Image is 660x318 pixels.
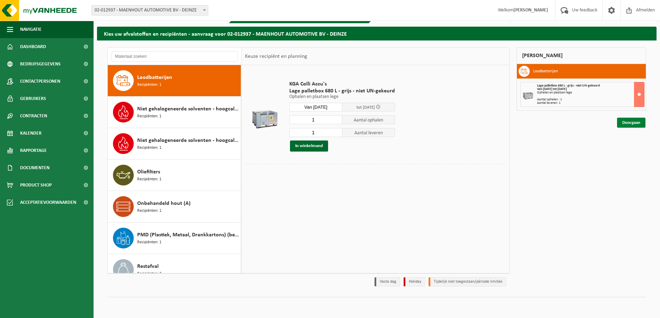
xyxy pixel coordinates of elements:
[537,87,567,91] strong: Van [DATE] tot [DATE]
[137,271,161,277] span: Recipiënten: 2
[92,6,208,15] span: 02-012937 - MAENHOUT AUTOMOTIVE BV - DEINZE
[537,98,644,101] div: Aantal ophalen : 1
[137,199,191,208] span: Onbehandeld hout (A)
[137,176,161,183] span: Recipiënten: 1
[289,94,395,99] p: Ophalen en plaatsen lege
[20,125,42,142] span: Kalender
[517,47,646,64] div: [PERSON_NAME]
[533,66,558,77] h3: Loodbatterijen
[537,84,600,88] span: Lage palletbox 680 L - grijs - niet UN-gekeurd
[289,81,395,88] span: KGA Colli Accu's
[137,73,172,82] span: Loodbatterijen
[137,168,160,176] span: Oliefilters
[137,208,161,214] span: Recipiënten: 1
[537,101,644,105] div: Aantal leveren: 1
[289,88,395,94] span: Lage palletbox 680 L - grijs - niet UN-gekeurd
[289,103,342,111] input: Selecteer datum
[20,55,61,73] span: Bedrijfsgegevens
[20,107,47,125] span: Contracten
[20,38,46,55] span: Dashboard
[137,105,239,113] span: Niet gehalogeneerde solventen - hoogcalorisch in 200lt-vat
[137,262,159,271] span: Restafval
[108,65,241,97] button: Loodbatterijen Recipiënten: 1
[342,128,395,137] span: Aantal leveren
[342,115,395,124] span: Aantal ophalen
[20,176,52,194] span: Product Shop
[357,105,375,110] span: tot [DATE]
[91,5,208,16] span: 02-012937 - MAENHOUT AUTOMOTIVE BV - DEINZE
[137,136,239,145] span: Niet gehalogeneerde solventen - hoogcalorisch in kleinverpakking
[20,142,47,159] span: Rapportage
[108,254,241,285] button: Restafval Recipiënten: 2
[137,82,161,88] span: Recipiënten: 1
[20,21,42,38] span: Navigatie
[108,97,241,128] button: Niet gehalogeneerde solventen - hoogcalorisch in 200lt-vat Recipiënten: 1
[290,140,328,152] button: In winkelmand
[20,159,50,176] span: Documenten
[137,231,239,239] span: PMD (Plastiek, Metaal, Drankkartons) (bedrijven)
[111,51,238,62] input: Materiaal zoeken
[404,277,425,287] li: Holiday
[513,8,548,13] strong: [PERSON_NAME]
[20,90,46,107] span: Gebruikers
[97,27,657,40] h2: Kies uw afvalstoffen en recipiënten - aanvraag voor 02-012937 - MAENHOUT AUTOMOTIVE BV - DEINZE
[375,277,400,287] li: Vaste dag
[20,194,76,211] span: Acceptatievoorwaarden
[617,118,645,128] a: Doorgaan
[537,91,644,94] div: Ophalen en plaatsen lege
[108,160,241,191] button: Oliefilters Recipiënten: 1
[137,145,161,151] span: Recipiënten: 1
[108,191,241,222] button: Onbehandeld hout (A) Recipiënten: 1
[137,239,161,246] span: Recipiënten: 1
[108,222,241,254] button: PMD (Plastiek, Metaal, Drankkartons) (bedrijven) Recipiënten: 1
[429,277,506,287] li: Tijdelijk niet toegestaan/période limitée
[137,113,161,120] span: Recipiënten: 1
[20,73,60,90] span: Contactpersonen
[108,128,241,160] button: Niet gehalogeneerde solventen - hoogcalorisch in kleinverpakking Recipiënten: 1
[241,48,311,65] div: Keuze recipiënt en planning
